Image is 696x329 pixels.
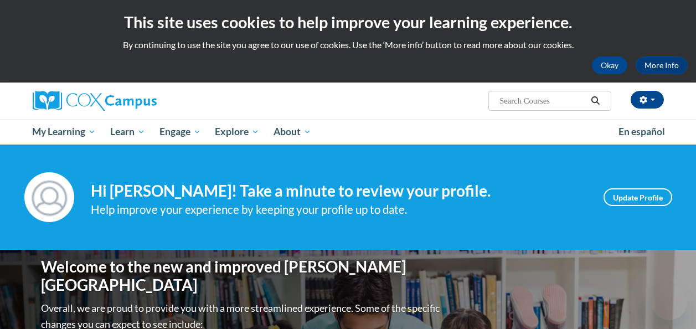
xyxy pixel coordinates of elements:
[103,119,152,145] a: Learn
[592,56,627,74] button: Okay
[91,182,587,201] h4: Hi [PERSON_NAME]! Take a minute to review your profile.
[91,201,587,219] div: Help improve your experience by keeping your profile up to date.
[652,285,687,320] iframe: Button to launch messaging window
[215,125,259,138] span: Explore
[152,119,208,145] a: Engage
[587,94,604,107] button: Search
[25,119,104,145] a: My Learning
[24,172,74,222] img: Profile Image
[33,91,232,111] a: Cox Campus
[24,119,672,145] div: Main menu
[32,125,96,138] span: My Learning
[631,91,664,109] button: Account Settings
[8,39,688,51] p: By continuing to use the site you agree to our use of cookies. Use the ‘More info’ button to read...
[159,125,201,138] span: Engage
[110,125,145,138] span: Learn
[266,119,318,145] a: About
[33,91,157,111] img: Cox Campus
[604,188,672,206] a: Update Profile
[41,258,442,295] h1: Welcome to the new and improved [PERSON_NAME][GEOGRAPHIC_DATA]
[636,56,688,74] a: More Info
[8,11,688,33] h2: This site uses cookies to help improve your learning experience.
[274,125,311,138] span: About
[611,120,672,143] a: En español
[208,119,266,145] a: Explore
[498,94,587,107] input: Search Courses
[618,126,665,137] span: En español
